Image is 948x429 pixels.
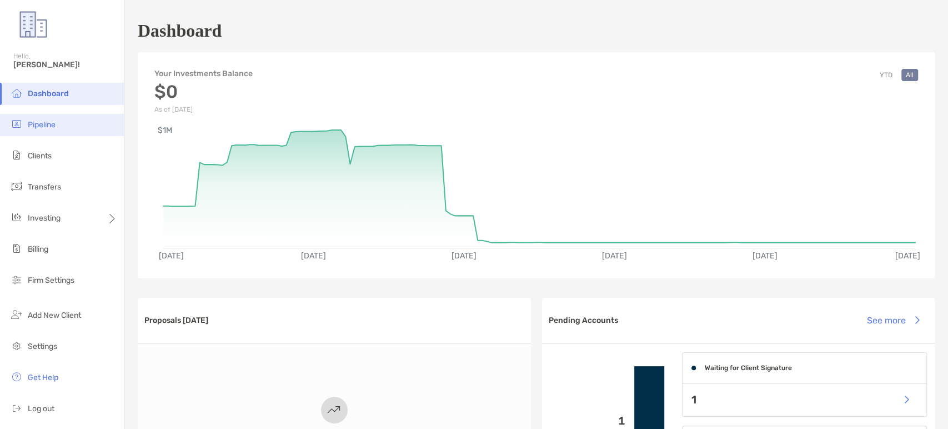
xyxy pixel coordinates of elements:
img: firm-settings icon [10,273,23,286]
text: $1M [158,126,172,135]
img: transfers icon [10,179,23,193]
img: dashboard icon [10,86,23,99]
span: Pipeline [28,120,56,129]
span: Add New Client [28,311,81,320]
h1: Dashboard [138,21,222,41]
h3: Proposals [DATE] [144,316,208,325]
h3: Pending Accounts [549,316,618,325]
text: [DATE] [602,251,627,261]
span: Get Help [28,373,58,382]
h4: Waiting for Client Signature [705,364,792,372]
img: pipeline icon [10,117,23,131]
p: 1 [551,414,626,428]
text: [DATE] [159,251,184,261]
img: add_new_client icon [10,308,23,321]
span: Billing [28,245,48,254]
img: clients icon [10,148,23,162]
span: Investing [28,213,61,223]
p: 1 [691,393,696,407]
h3: $0 [154,81,253,102]
p: As of [DATE] [154,106,253,113]
span: Settings [28,342,57,351]
text: [DATE] [301,251,326,261]
img: billing icon [10,242,23,255]
button: YTD [875,69,897,81]
span: Transfers [28,182,61,192]
text: [DATE] [452,251,476,261]
img: logout icon [10,401,23,415]
span: Log out [28,404,54,413]
img: investing icon [10,211,23,224]
img: get-help icon [10,370,23,383]
span: Dashboard [28,89,69,98]
span: Firm Settings [28,276,74,285]
text: [DATE] [895,251,920,261]
span: [PERSON_NAME]! [13,60,117,69]
h4: Your Investments Balance [154,69,253,78]
text: [DATE] [753,251,778,261]
span: Clients [28,151,52,161]
button: All [901,69,918,81]
img: Zoe Logo [13,4,53,44]
img: settings icon [10,339,23,352]
button: See more [858,308,928,332]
